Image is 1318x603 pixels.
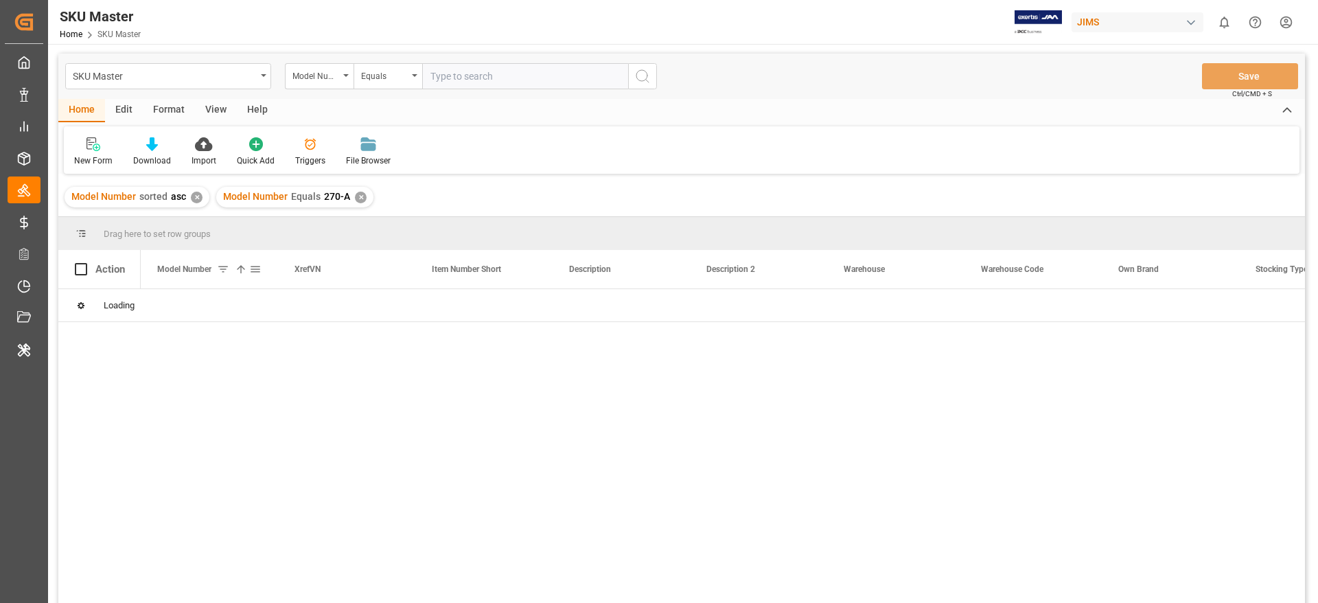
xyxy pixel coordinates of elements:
span: Model Number [157,264,211,274]
button: JIMS [1072,9,1209,35]
button: open menu [354,63,422,89]
button: open menu [285,63,354,89]
span: Stocking Type [1256,264,1308,274]
div: File Browser [346,155,391,167]
span: Warehouse Code [981,264,1043,274]
span: Ctrl/CMD + S [1232,89,1272,99]
span: asc [171,191,186,202]
div: Format [143,99,195,122]
button: show 0 new notifications [1209,7,1240,38]
div: Edit [105,99,143,122]
div: ✕ [355,192,367,203]
div: SKU Master [73,67,256,84]
span: Loading [104,300,135,310]
div: Home [58,99,105,122]
span: Drag here to set row groups [104,229,211,239]
div: ✕ [191,192,203,203]
div: Equals [361,67,408,82]
div: Triggers [295,155,325,167]
div: Action [95,263,125,275]
button: Help Center [1240,7,1271,38]
button: Save [1202,63,1298,89]
div: SKU Master [60,6,141,27]
div: Import [192,155,216,167]
div: Model Number [292,67,339,82]
span: Description [569,264,611,274]
span: Equals [291,191,321,202]
img: Exertis%20JAM%20-%20Email%20Logo.jpg_1722504956.jpg [1015,10,1062,34]
div: View [195,99,237,122]
span: Item Number Short [432,264,501,274]
span: sorted [139,191,167,202]
span: 270-A [324,191,350,202]
a: Home [60,30,82,39]
span: XrefVN [294,264,321,274]
span: Model Number [71,191,136,202]
span: Description 2 [706,264,755,274]
div: New Form [74,155,113,167]
input: Type to search [422,63,628,89]
button: search button [628,63,657,89]
button: open menu [65,63,271,89]
div: Quick Add [237,155,275,167]
span: Model Number [223,191,288,202]
span: Own Brand [1118,264,1159,274]
span: Warehouse [844,264,885,274]
div: JIMS [1072,12,1203,32]
div: Help [237,99,278,122]
div: Download [133,155,171,167]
